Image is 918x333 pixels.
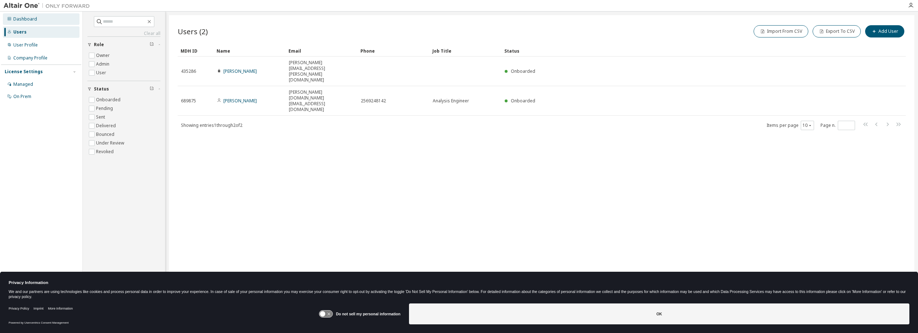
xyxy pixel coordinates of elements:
button: Import From CSV [754,25,808,37]
a: [PERSON_NAME] [223,98,257,104]
label: Owner [96,51,111,60]
label: Admin [96,60,111,68]
span: Onboarded [511,98,535,104]
span: [PERSON_NAME][DOMAIN_NAME][EMAIL_ADDRESS][DOMAIN_NAME] [289,89,354,112]
button: Status [87,81,160,97]
label: Bounced [96,130,116,139]
div: Job Title [432,45,499,57]
label: Onboarded [96,96,122,104]
img: Altair One [4,2,94,9]
span: Clear filter [150,86,154,92]
span: Page n. [821,121,855,130]
div: Status [504,45,868,57]
div: On Prem [13,94,31,99]
button: Add User [865,25,904,37]
span: Role [94,42,104,48]
label: User [96,68,108,77]
span: Status [94,86,109,92]
a: Clear all [87,31,160,36]
button: Role [87,37,160,53]
span: Analysis Engineer [433,98,469,104]
div: Phone [360,45,427,57]
span: Onboarded [511,68,535,74]
div: Name [217,45,283,57]
span: 435286 [181,68,196,74]
span: 689875 [181,98,196,104]
label: Revoked [96,147,115,156]
span: Showing entries 1 through 2 of 2 [181,122,242,128]
a: [PERSON_NAME] [223,68,257,74]
label: Sent [96,113,106,121]
div: Company Profile [13,55,47,61]
div: Email [288,45,355,57]
button: Export To CSV [813,25,861,37]
div: Dashboard [13,16,37,22]
label: Pending [96,104,114,113]
div: Managed [13,81,33,87]
label: Under Review [96,139,126,147]
div: Users [13,29,27,35]
span: Clear filter [150,42,154,48]
div: License Settings [5,69,43,75]
span: Items per page [767,121,814,130]
span: Users (2) [178,26,208,36]
span: [PERSON_NAME][EMAIL_ADDRESS][PERSON_NAME][DOMAIN_NAME] [289,60,354,83]
label: Delivered [96,121,117,130]
span: 2569248142 [361,98,386,104]
div: MDH ID [181,45,211,57]
div: User Profile [13,42,38,48]
button: 10 [803,123,812,128]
